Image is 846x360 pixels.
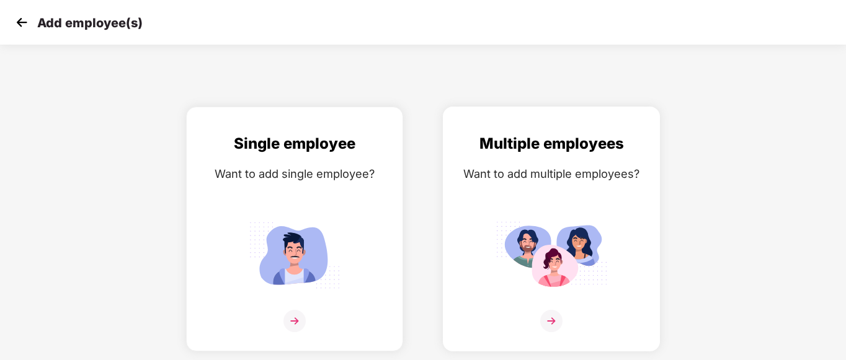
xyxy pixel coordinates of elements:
[199,132,390,156] div: Single employee
[456,165,647,183] div: Want to add multiple employees?
[12,13,31,32] img: svg+xml;base64,PHN2ZyB4bWxucz0iaHR0cDovL3d3dy53My5vcmcvMjAwMC9zdmciIHdpZHRoPSIzMCIgaGVpZ2h0PSIzMC...
[456,132,647,156] div: Multiple employees
[199,165,390,183] div: Want to add single employee?
[283,310,306,332] img: svg+xml;base64,PHN2ZyB4bWxucz0iaHR0cDovL3d3dy53My5vcmcvMjAwMC9zdmciIHdpZHRoPSIzNiIgaGVpZ2h0PSIzNi...
[496,216,607,294] img: svg+xml;base64,PHN2ZyB4bWxucz0iaHR0cDovL3d3dy53My5vcmcvMjAwMC9zdmciIGlkPSJNdWx0aXBsZV9lbXBsb3llZS...
[37,15,143,30] p: Add employee(s)
[540,310,563,332] img: svg+xml;base64,PHN2ZyB4bWxucz0iaHR0cDovL3d3dy53My5vcmcvMjAwMC9zdmciIHdpZHRoPSIzNiIgaGVpZ2h0PSIzNi...
[239,216,350,294] img: svg+xml;base64,PHN2ZyB4bWxucz0iaHR0cDovL3d3dy53My5vcmcvMjAwMC9zdmciIGlkPSJTaW5nbGVfZW1wbG95ZWUiIH...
